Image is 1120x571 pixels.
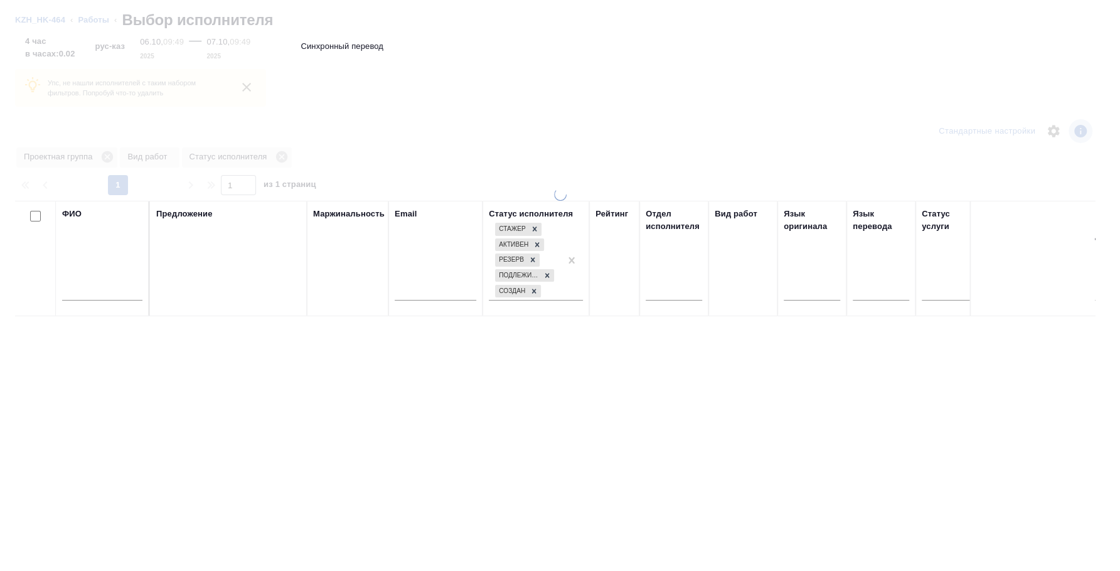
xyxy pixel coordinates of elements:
[495,285,527,298] div: Создан
[595,208,628,220] div: Рейтинг
[494,284,542,299] div: Стажер, Активен, Резерв, Подлежит внедрению, Создан
[494,252,541,268] div: Стажер, Активен, Резерв, Подлежит внедрению, Создан
[494,237,545,253] div: Стажер, Активен, Резерв, Подлежит внедрению, Создан
[62,208,82,220] div: ФИО
[313,208,385,220] div: Маржинальность
[494,268,555,284] div: Стажер, Активен, Резерв, Подлежит внедрению, Создан
[715,208,757,220] div: Вид работ
[853,208,909,233] div: Язык перевода
[156,208,213,220] div: Предложение
[646,208,702,233] div: Отдел исполнителя
[494,221,543,237] div: Стажер, Активен, Резерв, Подлежит внедрению, Создан
[301,40,383,53] p: Синхронный перевод
[922,208,978,233] div: Статус услуги
[489,208,573,220] div: Статус исполнителя
[784,208,840,233] div: Язык оригинала
[495,253,526,267] div: Резерв
[395,208,417,220] div: Email
[495,238,530,252] div: Активен
[495,223,528,236] div: Стажер
[495,269,540,282] div: Подлежит внедрению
